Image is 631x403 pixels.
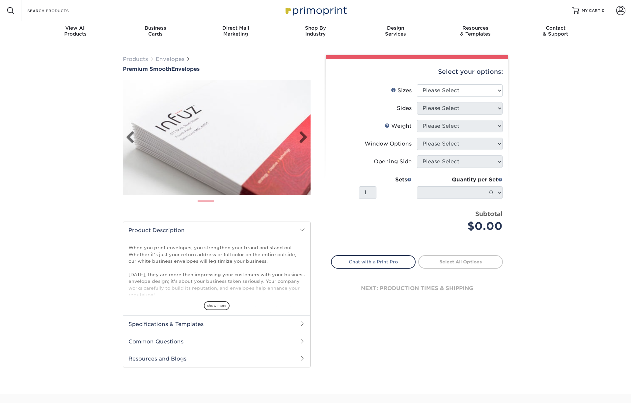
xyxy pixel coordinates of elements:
[422,218,503,234] div: $0.00
[116,21,196,42] a: BusinessCards
[196,25,276,31] span: Direct Mail
[196,25,276,37] div: Marketing
[27,7,91,14] input: SEARCH PRODUCTS.....
[515,25,595,37] div: & Support
[331,255,416,268] a: Chat with a Print Pro
[116,25,196,37] div: Cards
[397,104,412,112] div: Sides
[123,66,311,72] h1: Envelopes
[123,350,310,367] h2: Resources and Blogs
[36,25,116,31] span: View All
[123,66,171,72] span: Premium Smooth
[359,176,412,184] div: Sets
[276,25,356,31] span: Shop By
[123,66,311,72] a: Premium SmoothEnvelopes
[385,122,412,130] div: Weight
[156,56,184,62] a: Envelopes
[36,25,116,37] div: Products
[417,176,503,184] div: Quantity per Set
[123,73,311,202] img: Premium Smooth 01
[475,210,503,217] strong: Subtotal
[435,21,515,42] a: Resources& Templates
[391,87,412,94] div: Sizes
[198,198,214,215] img: Envelopes 01
[276,25,356,37] div: Industry
[418,255,503,268] a: Select All Options
[204,301,230,310] span: show more
[283,3,348,17] img: Primoprint
[276,21,356,42] a: Shop ByIndustry
[331,59,503,84] div: Select your options:
[515,21,595,42] a: Contact& Support
[196,21,276,42] a: Direct MailMarketing
[582,8,600,13] span: MY CART
[116,25,196,31] span: Business
[123,333,310,350] h2: Common Questions
[123,56,148,62] a: Products
[220,198,236,214] img: Envelopes 02
[36,21,116,42] a: View AllProducts
[355,21,435,42] a: DesignServices
[123,222,310,239] h2: Product Description
[355,25,435,37] div: Services
[374,158,412,166] div: Opening Side
[123,315,310,333] h2: Specifications & Templates
[602,8,605,13] span: 0
[515,25,595,31] span: Contact
[435,25,515,31] span: Resources
[435,25,515,37] div: & Templates
[365,140,412,148] div: Window Options
[355,25,435,31] span: Design
[331,269,503,308] div: next: production times & shipping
